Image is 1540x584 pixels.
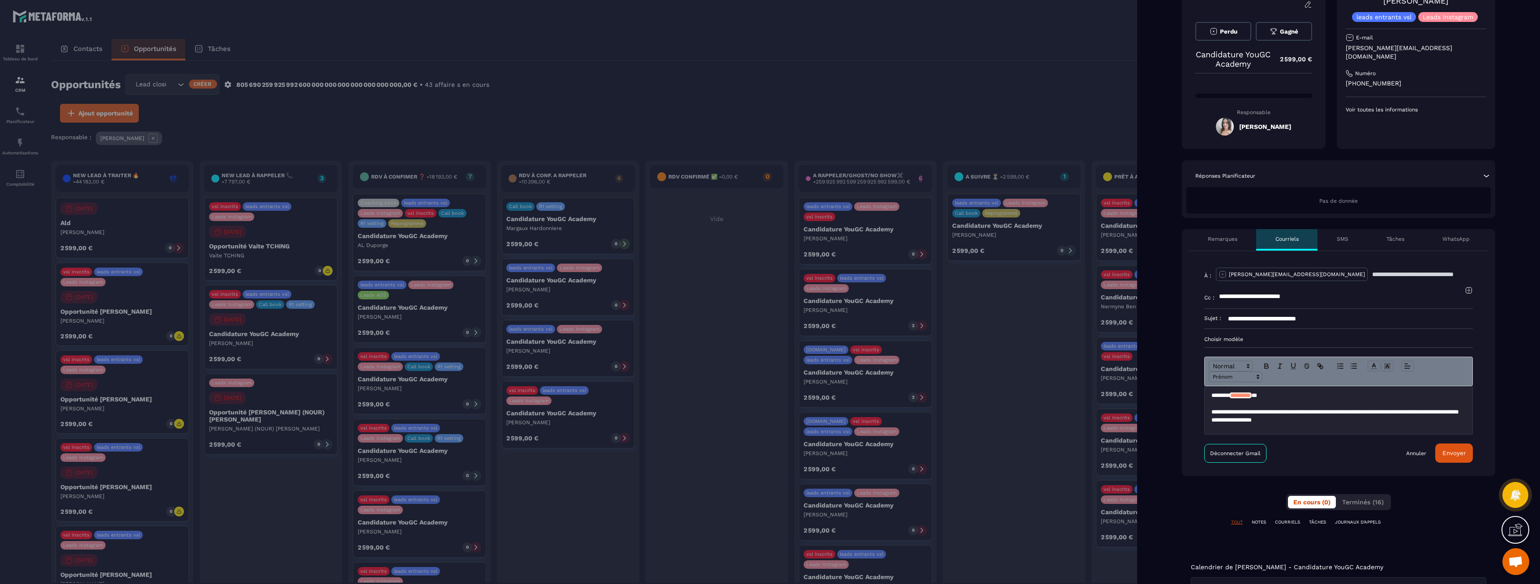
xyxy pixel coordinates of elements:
[1231,519,1243,525] p: TOUT
[1204,315,1221,322] p: Sujet :
[1386,235,1404,243] p: Tâches
[1342,499,1384,506] span: Terminés (16)
[1355,70,1376,77] p: Numéro
[1346,79,1486,88] p: [PHONE_NUMBER]
[1195,172,1255,179] p: Réponses Planificateur
[1275,235,1299,243] p: Courriels
[1229,271,1365,278] p: [PERSON_NAME][EMAIL_ADDRESS][DOMAIN_NAME]
[1309,519,1326,525] p: TÂCHES
[1288,496,1336,508] button: En cours (0)
[1204,336,1473,343] p: Choisir modèle
[1252,519,1266,525] p: NOTES
[1204,444,1266,463] a: Déconnecter Gmail
[1208,235,1237,243] p: Remarques
[1195,109,1312,115] p: Responsable
[1502,548,1529,575] a: Ouvrir le chat
[1195,50,1271,68] p: Candidature YouGC Academy
[1275,519,1300,525] p: COURRIELS
[1337,496,1389,508] button: Terminés (16)
[1406,450,1426,457] a: Annuler
[1319,198,1358,204] span: Pas de donnée
[1204,294,1215,301] p: Cc :
[1435,443,1473,463] button: Envoyer
[1335,519,1381,525] p: JOURNAUX D'APPELS
[1293,499,1330,506] span: En cours (0)
[1337,235,1348,243] p: SMS
[1271,51,1312,68] p: 2 599,00 €
[1191,563,1383,571] p: Calendrier de [PERSON_NAME] - Candidature YouGC Academy
[1239,123,1291,130] h5: [PERSON_NAME]
[1346,106,1486,113] p: Voir toutes les informations
[1442,235,1470,243] p: WhatsApp
[1204,272,1211,279] p: À :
